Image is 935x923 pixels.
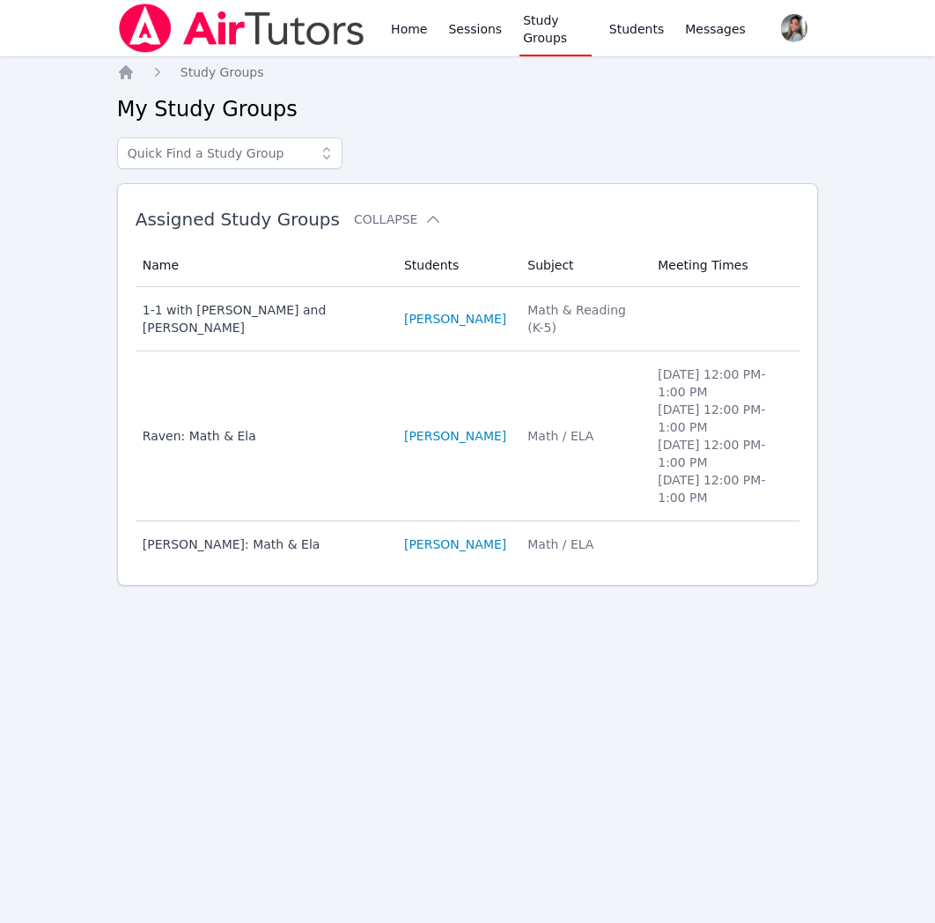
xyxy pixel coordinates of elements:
[527,427,637,445] div: Math / ELA
[404,427,506,445] a: [PERSON_NAME]
[136,287,800,351] tr: 1-1 with [PERSON_NAME] and [PERSON_NAME][PERSON_NAME]Math & Reading (K-5)
[685,20,746,38] span: Messages
[117,137,342,169] input: Quick Find a Study Group
[136,244,394,287] th: Name
[136,351,800,521] tr: Raven: Math & Ela[PERSON_NAME]Math / ELA[DATE] 12:00 PM- 1:00 PM[DATE] 12:00 PM- 1:00 PM[DATE] 12...
[136,209,340,230] span: Assigned Study Groups
[180,63,264,81] a: Study Groups
[658,366,789,401] li: [DATE] 12:00 PM - 1:00 PM
[658,401,789,436] li: [DATE] 12:00 PM - 1:00 PM
[647,244,799,287] th: Meeting Times
[394,244,517,287] th: Students
[517,244,647,287] th: Subject
[658,436,789,471] li: [DATE] 12:00 PM - 1:00 PM
[143,427,383,445] div: Raven: Math & Ela
[404,310,506,328] a: [PERSON_NAME]
[143,535,383,553] div: [PERSON_NAME]: Math & Ela
[354,210,442,228] button: Collapse
[117,63,819,81] nav: Breadcrumb
[527,301,637,336] div: Math & Reading (K-5)
[527,535,637,553] div: Math / ELA
[658,471,789,506] li: [DATE] 12:00 PM - 1:00 PM
[404,535,506,553] a: [PERSON_NAME]
[117,4,366,53] img: Air Tutors
[143,301,383,336] div: 1-1 with [PERSON_NAME] and [PERSON_NAME]
[117,95,819,123] h2: My Study Groups
[180,65,264,79] span: Study Groups
[136,521,800,567] tr: [PERSON_NAME]: Math & Ela[PERSON_NAME]Math / ELA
